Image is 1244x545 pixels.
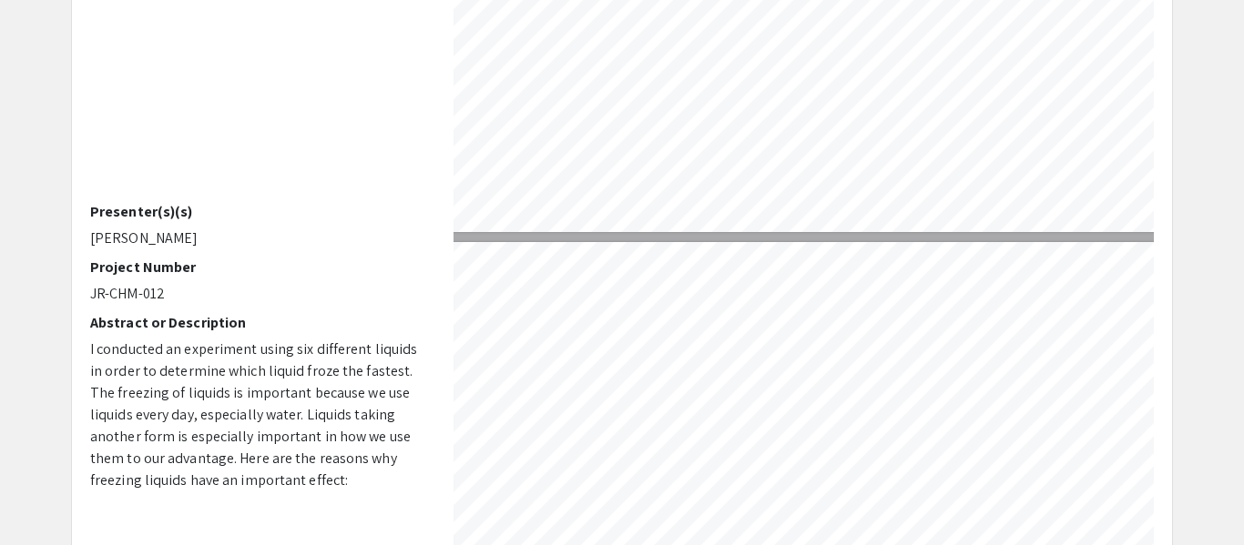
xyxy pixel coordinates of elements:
p: [PERSON_NAME] [90,227,426,249]
h2: Project Number [90,258,426,276]
h2: Presenter(s)(s) [90,203,426,220]
h2: Abstract or Description [90,314,426,331]
iframe: Chat [14,463,77,531]
p: JR-CHM-012 [90,283,426,305]
p: I conducted an experiment using six different liquids in order to determine which liquid froze th... [90,338,426,491]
